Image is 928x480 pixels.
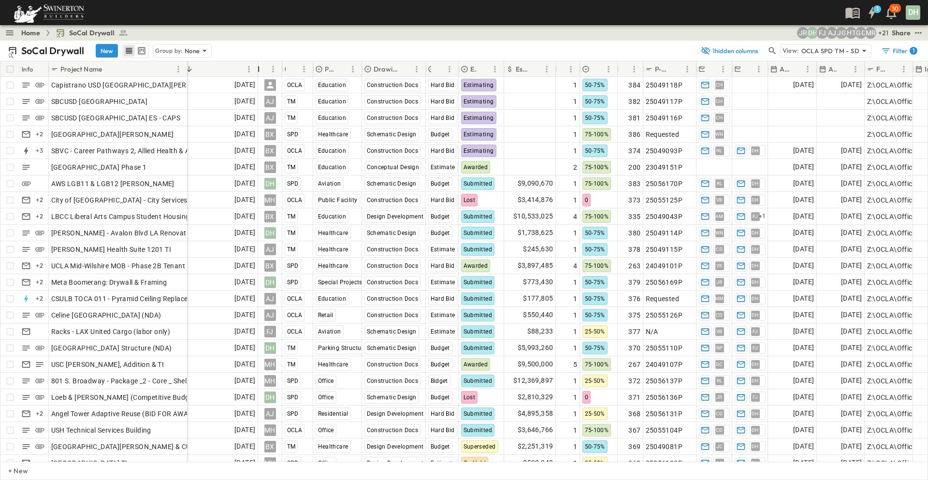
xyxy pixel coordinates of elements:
[573,179,577,189] span: 1
[264,227,276,239] div: DH
[51,277,167,287] span: Meta Boomerang: Drywall & Framing
[264,293,276,305] div: AJ
[841,293,862,304] span: [DATE]
[464,262,488,269] span: Awarded
[264,129,276,140] div: BX
[234,244,255,255] span: [DATE]
[628,80,640,90] span: 384
[646,195,683,205] span: 25055125P
[646,245,683,254] span: 25049115P
[628,228,640,238] span: 380
[464,98,494,105] span: Estimating
[21,28,40,38] a: Home
[464,230,493,236] span: Submitted
[841,260,862,271] span: [DATE]
[716,265,723,266] span: YK
[60,64,102,74] p: Project Name
[135,45,147,57] button: kanban view
[523,244,553,255] span: $245,630
[753,63,765,75] button: Menu
[841,276,862,288] span: [DATE]
[318,180,341,187] span: Aviation
[793,227,814,238] span: [DATE]
[585,230,605,236] span: 50-75%
[104,64,115,74] button: Sort
[34,211,45,222] div: + 2
[287,295,303,302] span: OCLA
[347,63,359,75] button: Menu
[12,2,86,23] img: 6c363589ada0b36f064d841b69d3a419a338230e66bb0a533688fa5cc3e9e735.png
[573,113,577,123] span: 1
[123,45,135,57] button: row view
[489,63,501,75] button: Menu
[585,262,609,269] span: 75-100%
[264,145,276,157] div: BX
[523,293,553,304] span: $177,805
[585,82,605,88] span: 50-75%
[707,64,717,74] button: Sort
[51,97,148,106] span: SBCUSD [GEOGRAPHIC_DATA]
[34,276,45,288] div: + 2
[264,260,276,272] div: BX
[431,230,450,236] span: Budget
[793,244,814,255] span: [DATE]
[431,213,450,220] span: Budget
[646,97,683,106] span: 25049117P
[841,178,862,189] span: [DATE]
[573,162,577,172] span: 2
[742,64,753,74] button: Sort
[865,27,876,39] div: Meghana Raj (meghana.raj@swinerton.com)
[628,245,640,254] span: 378
[876,64,885,74] p: File Path
[287,131,299,138] span: SPD
[367,197,419,204] span: Construction Docs
[367,131,417,138] span: Schematic Design
[565,63,577,75] button: Menu
[913,27,924,39] button: test
[671,64,681,74] button: Sort
[628,146,640,156] span: 374
[51,146,244,156] span: SBVC - Career Pathways 2, Allied Health & Aeronautics Bldg's
[431,246,455,253] span: Estimate
[234,129,255,140] span: [DATE]
[464,213,493,220] span: Submitted
[464,147,494,154] span: Estimating
[518,260,553,271] span: $3,897,485
[898,63,910,75] button: Menu
[431,131,450,138] span: Budget
[752,183,759,184] span: DH
[717,63,729,75] button: Menu
[51,212,190,221] span: LBCC Liberal Arts Campus Student Housing
[318,213,347,220] span: Education
[367,98,419,105] span: Construction Docs
[646,162,683,172] span: 23049151P
[234,178,255,189] span: [DATE]
[585,131,609,138] span: 75-100%
[478,64,489,74] button: Sort
[905,4,921,21] button: DH
[877,44,920,58] button: Filter1
[264,96,276,107] div: AJ
[793,178,814,189] span: [DATE]
[523,276,553,288] span: $773,430
[715,216,724,217] span: AM
[21,44,84,58] p: SoCal Drywall
[367,147,419,154] span: Construction Docs
[367,279,419,286] span: Construction Docs
[793,194,814,205] span: [DATE]
[828,64,837,74] p: Anticipated Finish
[173,63,184,75] button: Menu
[695,44,765,58] button: 1hidden columns
[793,161,814,173] span: [DATE]
[444,63,455,75] button: Menu
[69,28,115,38] span: SoCal Drywall
[876,5,878,13] h6: 1
[646,228,683,238] span: 25049114P
[51,80,226,90] span: Capistrano USD [GEOGRAPHIC_DATA][PERSON_NAME]
[431,164,455,171] span: Estimate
